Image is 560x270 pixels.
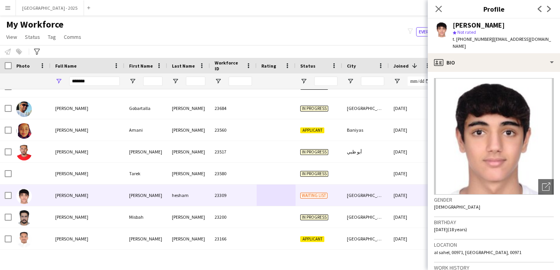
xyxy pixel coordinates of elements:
[428,4,560,14] h3: Profile
[129,78,136,85] button: Open Filter Menu
[210,206,257,228] div: 23200
[167,228,210,249] div: [PERSON_NAME]
[55,171,88,176] span: [PERSON_NAME]
[457,29,476,35] span: Not rated
[434,219,554,226] h3: Birthday
[300,149,328,155] span: In progress
[453,36,551,49] span: | [EMAIL_ADDRESS][DOMAIN_NAME]
[69,77,120,86] input: Full Name Filter Input
[172,63,195,69] span: Last Name
[124,141,167,162] div: [PERSON_NAME]
[538,179,554,195] div: Open photos pop-in
[300,106,328,111] span: In progress
[167,98,210,119] div: [PERSON_NAME]
[408,77,431,86] input: Joined Filter Input
[32,47,42,56] app-action-btn: Advanced filters
[416,27,457,37] button: Everyone12,963
[434,249,521,255] span: al sahel, 00971, [GEOGRAPHIC_DATA], 00971
[347,78,354,85] button: Open Filter Menu
[167,185,210,206] div: hesham
[389,185,436,206] div: [DATE]
[361,77,384,86] input: City Filter Input
[434,78,554,195] img: Crew avatar or photo
[210,119,257,141] div: 23560
[16,0,84,16] button: [GEOGRAPHIC_DATA] - 2025
[61,32,84,42] a: Comms
[16,101,32,117] img: Gobartalla Ibrahim
[300,171,328,177] span: In progress
[434,241,554,248] h3: Location
[167,206,210,228] div: [PERSON_NAME]
[48,33,56,40] span: Tag
[124,119,167,141] div: Amani
[342,185,389,206] div: [GEOGRAPHIC_DATA]
[453,22,505,29] div: [PERSON_NAME]
[55,127,88,133] span: [PERSON_NAME]
[389,228,436,249] div: [DATE]
[342,98,389,119] div: [GEOGRAPHIC_DATA]
[16,123,32,139] img: Amani Ibrahim
[428,53,560,72] div: Bio
[389,119,436,141] div: [DATE]
[215,78,222,85] button: Open Filter Menu
[6,19,63,30] span: My Workforce
[45,32,59,42] a: Tag
[210,163,257,184] div: 23580
[22,32,43,42] a: Status
[314,77,338,86] input: Status Filter Input
[129,63,153,69] span: First Name
[167,163,210,184] div: [PERSON_NAME]
[55,214,88,220] span: [PERSON_NAME]
[124,163,167,184] div: Tarek
[124,228,167,249] div: [PERSON_NAME]
[55,192,88,198] span: [PERSON_NAME]
[167,141,210,162] div: [PERSON_NAME]
[342,119,389,141] div: Baniyas
[300,214,328,220] span: In progress
[342,141,389,162] div: أبو ظبي
[347,63,356,69] span: City
[210,98,257,119] div: 23684
[434,196,554,203] h3: Gender
[16,210,32,226] img: Misbah Ibrahim
[124,185,167,206] div: [PERSON_NAME]
[64,33,81,40] span: Comms
[434,204,480,210] span: [DEMOGRAPHIC_DATA]
[172,78,179,85] button: Open Filter Menu
[434,226,467,232] span: [DATE] (18 years)
[16,63,30,69] span: Photo
[55,236,88,242] span: [PERSON_NAME]
[453,36,493,42] span: t. [PHONE_NUMBER]
[300,236,324,242] span: Applicant
[55,105,88,111] span: [PERSON_NAME]
[389,206,436,228] div: [DATE]
[16,188,32,204] img: ibrahim hesham
[55,63,77,69] span: Full Name
[3,32,20,42] a: View
[300,63,315,69] span: Status
[6,33,17,40] span: View
[394,78,401,85] button: Open Filter Menu
[300,78,307,85] button: Open Filter Menu
[25,33,40,40] span: Status
[186,77,205,86] input: Last Name Filter Input
[342,206,389,228] div: [GEOGRAPHIC_DATA]
[300,127,324,133] span: Applicant
[389,98,436,119] div: [DATE]
[210,185,257,206] div: 23309
[210,141,257,162] div: 23517
[167,119,210,141] div: [PERSON_NAME]
[143,77,163,86] input: First Name Filter Input
[215,60,243,71] span: Workforce ID
[261,63,276,69] span: Rating
[55,149,88,155] span: [PERSON_NAME]
[210,228,257,249] div: 23166
[389,141,436,162] div: [DATE]
[300,193,327,199] span: Waiting list
[16,145,32,160] img: Mohamed Ibrahim
[124,206,167,228] div: Misbah
[55,78,62,85] button: Open Filter Menu
[16,232,32,247] img: Ibrahim Mohamed
[342,228,389,249] div: [GEOGRAPHIC_DATA]
[229,77,252,86] input: Workforce ID Filter Input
